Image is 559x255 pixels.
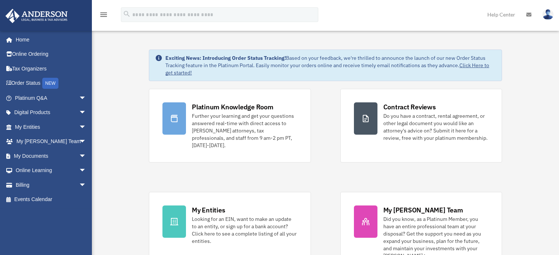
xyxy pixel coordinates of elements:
[383,102,436,112] div: Contract Reviews
[192,215,297,245] div: Looking for an EIN, want to make an update to an entity, or sign up for a bank account? Click her...
[5,149,97,163] a: My Documentsarrow_drop_down
[79,163,94,178] span: arrow_drop_down
[5,192,97,207] a: Events Calendar
[149,89,311,163] a: Platinum Knowledge Room Further your learning and get your questions answered real-time with dire...
[5,91,97,105] a: Platinum Q&Aarrow_drop_down
[3,9,70,23] img: Anderson Advisors Platinum Portal
[192,112,297,149] div: Further your learning and get your questions answered real-time with direct access to [PERSON_NAM...
[79,120,94,135] span: arrow_drop_down
[79,105,94,120] span: arrow_drop_down
[79,91,94,106] span: arrow_drop_down
[5,120,97,134] a: My Entitiesarrow_drop_down
[123,10,131,18] i: search
[5,105,97,120] a: Digital Productsarrow_drop_down
[542,9,553,20] img: User Pic
[5,47,97,62] a: Online Ordering
[42,78,58,89] div: NEW
[5,32,94,47] a: Home
[79,149,94,164] span: arrow_drop_down
[165,55,286,61] strong: Exciting News: Introducing Order Status Tracking!
[5,76,97,91] a: Order StatusNEW
[5,178,97,192] a: Billingarrow_drop_down
[165,62,489,76] a: Click Here to get started!
[5,163,97,178] a: Online Learningarrow_drop_down
[99,13,108,19] a: menu
[192,102,273,112] div: Platinum Knowledge Room
[340,89,502,163] a: Contract Reviews Do you have a contract, rental agreement, or other legal document you would like...
[79,178,94,193] span: arrow_drop_down
[79,134,94,149] span: arrow_drop_down
[99,10,108,19] i: menu
[5,61,97,76] a: Tax Organizers
[383,205,463,215] div: My [PERSON_NAME] Team
[383,112,488,142] div: Do you have a contract, rental agreement, or other legal document you would like an attorney's ad...
[5,134,97,149] a: My [PERSON_NAME] Teamarrow_drop_down
[165,54,496,76] div: Based on your feedback, we're thrilled to announce the launch of our new Order Status Tracking fe...
[192,205,225,215] div: My Entities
